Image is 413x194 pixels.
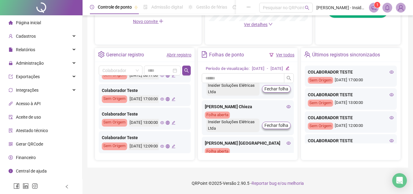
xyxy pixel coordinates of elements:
span: Central de ajuda [16,169,47,173]
span: Novo convite [133,19,164,24]
span: audit [9,115,13,119]
span: pushpin [134,6,138,9]
span: clock-circle [90,5,94,9]
span: facebook [13,183,20,189]
div: Sem Origem [308,100,333,107]
div: Sem Origem [102,119,127,127]
div: Folhas de ponto [209,50,244,60]
span: Fechar folha [264,122,288,129]
span: eye [389,93,394,97]
div: [DATE] 13:00:00 [129,119,159,127]
span: eye [286,105,291,109]
span: notification [371,5,377,10]
a: Ver todos [276,52,294,57]
span: Gestão de férias [196,5,227,10]
span: Reportar bug e/ou melhoria [252,181,304,186]
div: COLABORADOR TESTE [308,137,394,144]
span: edit [286,66,289,70]
div: - [267,66,268,72]
span: ellipsis [246,5,251,9]
div: [DATE] 12:09:00 [129,143,159,150]
img: 94520 [396,3,405,12]
span: sync [9,88,13,92]
span: search [184,68,189,73]
span: eye [160,121,164,125]
div: Folha aberta [205,112,230,119]
span: edit [171,121,175,125]
span: plus [159,19,164,24]
button: Fechar folha [262,85,291,93]
div: Últimos registros sincronizados [312,50,380,60]
span: Integrações [16,88,39,93]
span: eye [286,141,291,145]
span: qrcode [9,142,13,146]
span: eye [389,116,394,120]
span: down [268,22,273,26]
div: Colaborador Teste [102,134,188,141]
span: eye [160,144,164,148]
span: global [166,97,170,101]
div: COLABORADOR TESTE [308,69,394,75]
span: Cadastros [16,34,36,39]
div: [DATE] [252,66,264,72]
span: global [166,144,170,148]
span: search [305,6,309,10]
div: Sem Origem [102,72,127,79]
div: Sem Origem [102,143,127,150]
div: [DATE] 17:00:00 [308,77,394,84]
div: Sem Origem [308,123,333,130]
span: Relatórios [16,47,35,52]
a: Abrir registro [167,52,191,57]
a: Ver detalhes down [244,22,273,27]
span: Financeiro [16,155,36,160]
span: Página inicial [16,20,41,25]
div: [PERSON_NAME] [GEOGRAPHIC_DATA] [205,140,291,146]
div: [DATE] [271,66,283,72]
div: Período de visualização: [206,66,249,72]
div: [PERSON_NAME] Chieza [205,103,291,110]
span: Acesso à API [16,101,41,106]
span: Ver detalhes [244,22,267,27]
div: Sem Origem [308,77,333,84]
span: team [304,51,311,58]
div: Open Intercom Messenger [392,173,407,188]
footer: QRPoint © 2025 - 2.90.5 - [83,173,413,194]
button: Fechar folha [262,122,291,129]
sup: 1 [374,2,380,8]
span: global [166,121,170,125]
span: filter [269,53,274,57]
span: info-circle [9,169,13,173]
span: eye [389,70,394,74]
div: Insider Soluções Elétricas Ltda [206,82,260,96]
span: lock [9,61,13,65]
div: Gerenciar registro [106,50,144,60]
span: dollar [9,155,13,159]
span: edit [171,74,175,78]
span: instagram [32,183,38,189]
span: Versão [223,181,236,186]
span: export [9,74,13,78]
span: home [9,20,13,25]
span: linkedin [23,183,29,189]
span: Fechar folha [264,86,288,92]
span: setting [98,51,105,58]
span: eye [160,74,164,78]
span: edit [171,97,175,101]
span: sun [188,5,193,9]
span: [PERSON_NAME] - Insider Soluções Elétricas Ltda [316,4,365,11]
div: [DATE] 12:00:00 [308,123,394,130]
span: Aceite de uso [16,115,41,120]
span: Exportações [16,74,40,79]
span: dashboard [233,5,237,9]
span: Atestado técnico [16,128,48,133]
span: Controle de ponto [98,5,132,10]
span: search [286,76,291,81]
span: eye [160,97,164,101]
span: solution [9,128,13,132]
span: global [166,74,170,78]
span: eye [389,139,394,143]
div: Colaborador Teste [102,111,188,117]
span: Gerar QRCode [16,142,43,146]
span: edit [171,144,175,148]
div: [DATE] 08:17:00 [129,72,159,79]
